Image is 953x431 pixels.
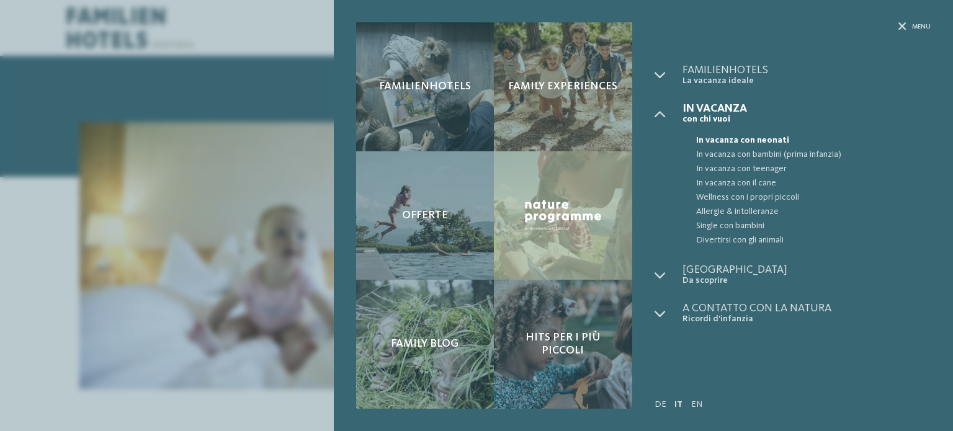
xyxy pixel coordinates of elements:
span: In vacanza con neonati [696,133,931,148]
span: Single con bambini [696,219,931,233]
span: Allergie & intolleranze [696,205,931,219]
a: In vacanza con bambini (prima infanzia) [682,148,931,162]
a: In vacanza con chi vuoi [682,103,931,125]
a: [GEOGRAPHIC_DATA] Da scoprire [682,264,931,286]
span: A contatto con la natura [682,303,931,314]
span: Hits per i più piccoli [505,331,621,358]
a: Hotel per neonati in Alto Adige per una vacanza di relax Nature Programme [494,151,632,280]
span: Offerte [402,209,448,223]
a: Hotel per neonati in Alto Adige per una vacanza di relax Hits per i più piccoli [494,280,632,409]
a: Hotel per neonati in Alto Adige per una vacanza di relax Family Blog [356,280,494,409]
img: Nature Programme [522,197,604,234]
a: In vacanza con neonati [682,133,931,148]
a: Hotel per neonati in Alto Adige per una vacanza di relax Familienhotels [356,22,494,151]
span: Family Blog [391,337,459,351]
span: In vacanza [682,103,931,114]
a: Familienhotels La vacanza ideale [682,64,931,86]
a: Hotel per neonati in Alto Adige per una vacanza di relax Offerte [356,151,494,280]
a: EN [691,400,702,409]
span: Familienhotels [379,80,471,94]
span: Family experiences [508,80,617,94]
a: Hotel per neonati in Alto Adige per una vacanza di relax Family experiences [494,22,632,151]
a: Wellness con i propri piccoli [682,190,931,205]
span: Menu [912,22,931,32]
span: [GEOGRAPHIC_DATA] [682,264,931,275]
a: In vacanza con il cane [682,176,931,190]
span: In vacanza con teenager [696,162,931,176]
a: A contatto con la natura Ricordi d’infanzia [682,303,931,324]
a: In vacanza con teenager [682,162,931,176]
span: Da scoprire [682,275,931,286]
a: Allergie & intolleranze [682,205,931,219]
span: Wellness con i propri piccoli [696,190,931,205]
span: con chi vuoi [682,114,931,125]
a: DE [655,400,666,409]
span: Divertirsi con gli animali [696,233,931,247]
span: Ricordi d’infanzia [682,314,931,324]
a: Divertirsi con gli animali [682,233,931,247]
span: In vacanza con bambini (prima infanzia) [696,148,931,162]
span: La vacanza ideale [682,76,931,86]
span: In vacanza con il cane [696,176,931,190]
a: Single con bambini [682,219,931,233]
a: IT [674,400,682,409]
span: Familienhotels [682,64,931,76]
